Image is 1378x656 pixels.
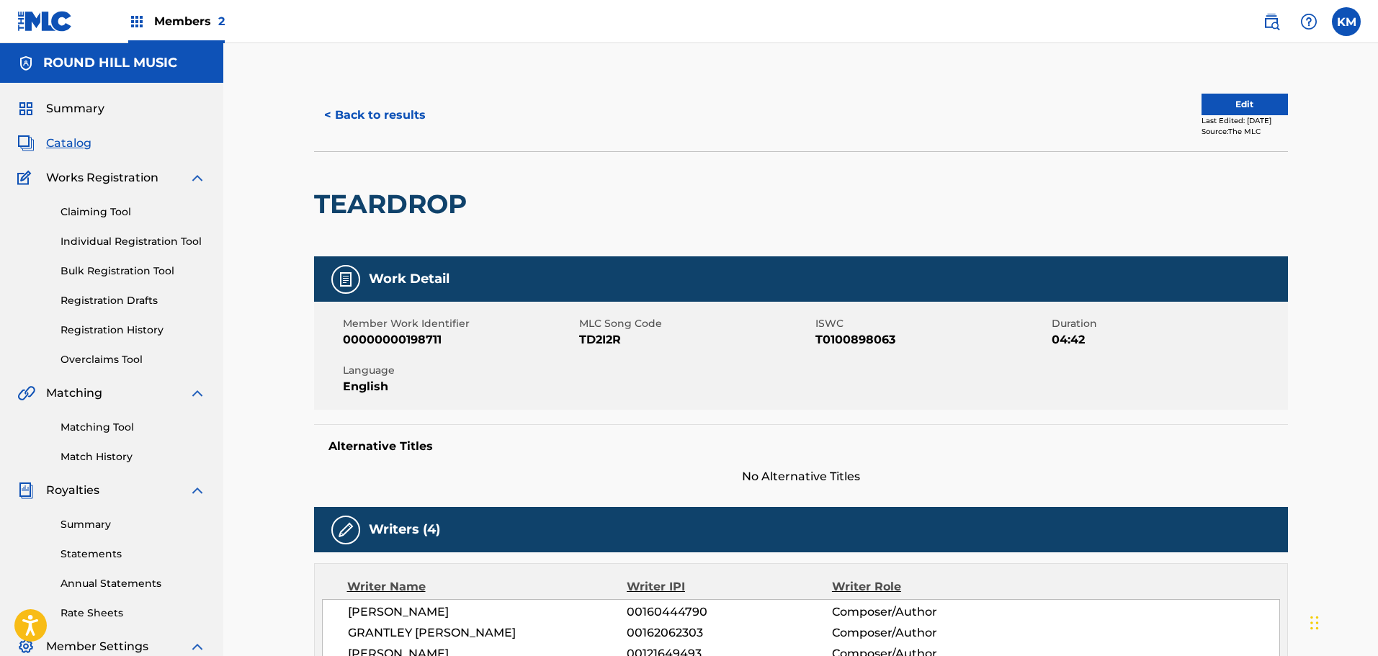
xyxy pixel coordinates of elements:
[1052,316,1284,331] span: Duration
[46,638,148,655] span: Member Settings
[46,135,91,152] span: Catalog
[46,482,99,499] span: Royalties
[337,521,354,539] img: Writers
[1294,7,1323,36] div: Help
[627,603,831,621] span: 00160444790
[1300,13,1317,30] img: help
[1310,601,1319,644] div: Drag
[17,638,35,655] img: Member Settings
[61,517,206,532] a: Summary
[17,11,73,32] img: MLC Logo
[61,234,206,249] a: Individual Registration Tool
[128,13,146,30] img: Top Rightsholders
[328,439,1274,454] h5: Alternative Titles
[46,169,158,187] span: Works Registration
[43,55,177,71] h5: ROUND HILL MUSIC
[348,603,627,621] span: [PERSON_NAME]
[579,316,812,331] span: MLC Song Code
[369,271,449,287] h5: Work Detail
[46,100,104,117] span: Summary
[61,293,206,308] a: Registration Drafts
[627,624,831,642] span: 00162062303
[61,547,206,562] a: Statements
[314,468,1288,485] span: No Alternative Titles
[1202,115,1288,126] div: Last Edited: [DATE]
[61,420,206,435] a: Matching Tool
[369,521,440,538] h5: Writers (4)
[815,331,1048,349] span: T0100898063
[1202,126,1288,137] div: Source: The MLC
[17,100,104,117] a: SummarySummary
[17,135,91,152] a: CatalogCatalog
[832,603,1019,621] span: Composer/Author
[832,578,1019,596] div: Writer Role
[61,606,206,621] a: Rate Sheets
[189,169,206,187] img: expand
[337,271,354,288] img: Work Detail
[17,55,35,72] img: Accounts
[1202,94,1288,115] button: Edit
[815,316,1048,331] span: ISWC
[17,135,35,152] img: Catalog
[61,264,206,279] a: Bulk Registration Tool
[61,352,206,367] a: Overclaims Tool
[189,482,206,499] img: expand
[17,100,35,117] img: Summary
[314,97,436,133] button: < Back to results
[1332,7,1361,36] div: User Menu
[1052,331,1284,349] span: 04:42
[189,385,206,402] img: expand
[1263,13,1280,30] img: search
[343,316,576,331] span: Member Work Identifier
[1306,587,1378,656] iframe: Chat Widget
[627,578,832,596] div: Writer IPI
[61,205,206,220] a: Claiming Tool
[218,14,225,28] span: 2
[579,331,812,349] span: TD2I2R
[1257,7,1286,36] a: Public Search
[61,449,206,464] a: Match History
[343,363,576,378] span: Language
[154,13,225,30] span: Members
[314,188,474,220] h2: TEARDROP
[46,385,102,402] span: Matching
[17,482,35,499] img: Royalties
[348,624,627,642] span: GRANTLEY [PERSON_NAME]
[61,323,206,338] a: Registration History
[1338,431,1378,547] iframe: Resource Center
[347,578,627,596] div: Writer Name
[17,385,35,402] img: Matching
[343,378,576,395] span: English
[832,624,1019,642] span: Composer/Author
[189,638,206,655] img: expand
[343,331,576,349] span: 00000000198711
[17,169,36,187] img: Works Registration
[61,576,206,591] a: Annual Statements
